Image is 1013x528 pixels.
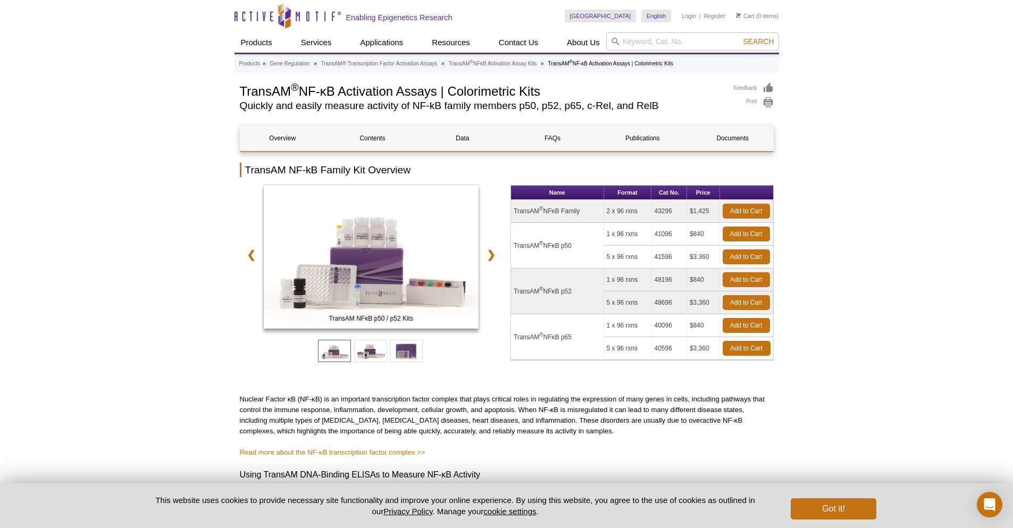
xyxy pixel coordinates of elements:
[606,32,779,51] input: Keyword, Cat. No.
[604,223,652,246] td: 1 x 96 rxns
[492,32,545,53] a: Contact Us
[239,59,260,69] a: Products
[651,223,687,246] td: 41096
[604,291,652,314] td: 5 x 96 rxns
[690,125,775,151] a: Documents
[704,12,725,20] a: Register
[264,185,479,332] a: TransAM NFκB p50 / p52 Kits
[723,295,770,310] a: Add to Cart
[240,125,325,151] a: Overview
[425,32,476,53] a: Resources
[510,125,595,151] a: FAQs
[314,61,317,66] li: »
[539,286,543,292] sup: ®
[541,61,544,66] li: »
[441,61,445,66] li: »
[330,125,415,151] a: Contents
[723,318,770,333] a: Add to Cart
[511,269,604,314] td: TransAM NFκB p52
[560,32,606,53] a: About Us
[734,97,774,108] a: Print
[687,291,720,314] td: $3,360
[565,10,637,22] a: [GEOGRAPHIC_DATA]
[651,200,687,223] td: 43296
[651,186,687,200] th: Cat No.
[266,313,476,324] span: TransAM NFκB p50 / p52 Kits
[687,337,720,360] td: $3,360
[604,337,652,360] td: 5 x 96 rxns
[651,337,687,360] td: 40596
[420,125,505,151] a: Data
[641,10,671,22] a: English
[791,498,876,519] button: Got it!
[240,448,425,456] a: Read more about the NF-κB transcription factor complex >>
[480,242,503,267] a: ❯
[291,81,299,93] sup: ®
[240,82,723,98] h1: TransAM NF-κB Activation Assays | Colorimetric Kits
[736,10,779,22] li: (0 items)
[346,13,453,22] h2: Enabling Epigenetics Research
[687,200,720,223] td: $1,425
[354,32,409,53] a: Applications
[383,507,432,516] a: Privacy Policy
[240,101,723,111] h2: Quickly and easily measure activity of NF-kB family members p50, p52, p65, c-Rel, and RelB
[511,186,604,200] th: Name
[548,61,673,66] li: TransAM NF-κB Activation Assays | Colorimetric Kits
[539,332,543,338] sup: ®
[736,13,741,18] img: Your Cart
[734,82,774,94] a: Feedback
[687,246,720,269] td: $3,360
[137,495,774,517] p: This website uses cookies to provide necessary site functionality and improve your online experie...
[687,223,720,246] td: $840
[723,249,770,264] a: Add to Cart
[240,394,774,437] p: Nuclear Factor κB (NF-κB) is an important transcription factor complex that plays critical roles ...
[263,61,266,66] li: »
[600,125,685,151] a: Publications
[295,32,338,53] a: Services
[240,163,774,177] h2: TransAM NF-kB Family Kit Overview
[604,200,652,223] td: 2 x 96 rxns
[651,291,687,314] td: 48696
[539,240,543,246] sup: ®
[687,269,720,291] td: $840
[321,59,438,69] a: TransAM® Transcription Factor Activation Assays
[511,314,604,360] td: TransAM NFκB p65
[736,12,755,20] a: Cart
[470,59,473,64] sup: ®
[604,314,652,337] td: 1 x 96 rxns
[651,269,687,291] td: 48196
[604,269,652,291] td: 1 x 96 rxns
[240,242,263,267] a: ❮
[740,37,777,46] button: Search
[483,507,536,516] button: cookie settings
[743,37,774,46] span: Search
[723,227,770,241] a: Add to Cart
[977,492,1002,517] div: Open Intercom Messenger
[723,272,770,287] a: Add to Cart
[570,59,573,64] sup: ®
[687,314,720,337] td: $840
[687,186,720,200] th: Price
[539,206,543,212] sup: ®
[682,12,696,20] a: Login
[511,223,604,269] td: TransAM NFκB p50
[651,314,687,337] td: 40096
[723,204,770,219] a: Add to Cart
[604,246,652,269] td: 5 x 96 rxns
[448,59,537,69] a: TransAM®NFκB Activation Assay Kits
[604,186,652,200] th: Format
[699,10,701,22] li: |
[723,341,771,356] a: Add to Cart
[651,246,687,269] td: 41596
[240,468,774,481] h3: Using TransAM DNA-Binding ELISAs to Measure NF-κB Activity
[511,200,604,223] td: TransAM NFκB Family
[270,59,309,69] a: Gene Regulation
[235,32,279,53] a: Products
[264,185,479,329] img: TransAM NFκB p50 / p52 Kits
